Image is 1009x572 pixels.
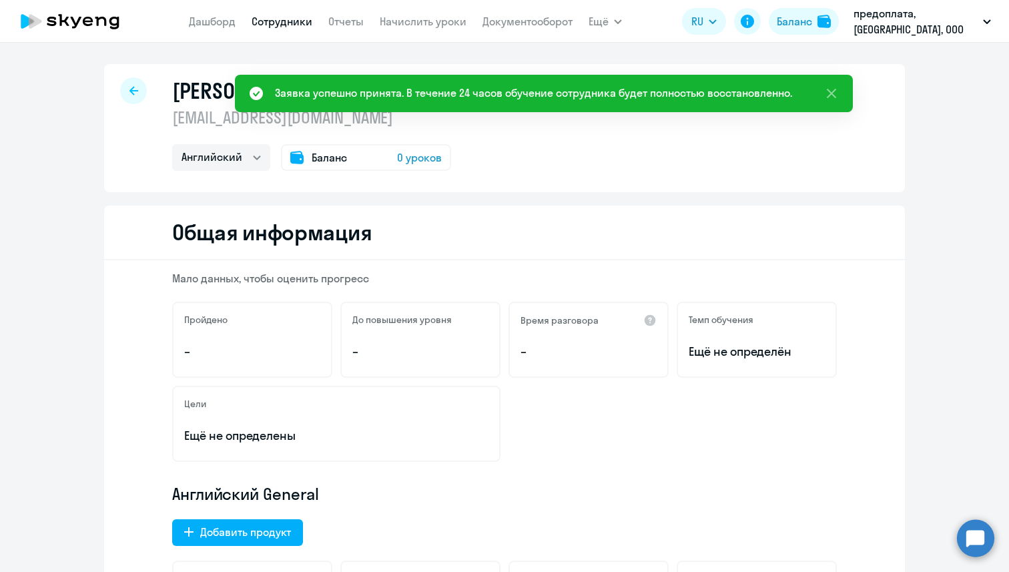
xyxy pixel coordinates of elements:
div: Добавить продукт [200,524,291,540]
h5: До повышения уровня [352,314,452,326]
img: balance [817,15,831,28]
button: Ещё [589,8,622,35]
span: Баланс [312,150,347,166]
span: RU [691,13,703,29]
div: Баланс [777,13,812,29]
h5: Время разговора [521,314,599,326]
h5: Пройдено [184,314,228,326]
button: RU [682,8,726,35]
div: Заявка успешно принята. В течение 24 часов обучение сотрудника будет полностью восстановленно. [275,85,792,101]
span: Ещё [589,13,609,29]
button: предоплата, [GEOGRAPHIC_DATA], ООО [847,5,998,37]
a: Сотрудники [252,15,312,28]
a: Документооборот [482,15,573,28]
button: Балансbalance [769,8,839,35]
p: Ещё не определены [184,427,488,445]
h2: Общая информация [172,219,372,246]
p: предоплата, [GEOGRAPHIC_DATA], ООО [854,5,978,37]
p: – [184,343,320,360]
h5: Цели [184,398,206,410]
p: – [352,343,488,360]
span: Ещё не определён [689,343,825,360]
h1: [PERSON_NAME] [172,77,314,104]
button: Добавить продукт [172,519,303,546]
p: – [521,343,657,360]
a: Отчеты [328,15,364,28]
span: Английский General [172,483,319,505]
span: 0 уроков [397,150,442,166]
p: Мало данных, чтобы оценить прогресс [172,271,837,286]
p: [EMAIL_ADDRESS][DOMAIN_NAME] [172,107,451,128]
a: Начислить уроки [380,15,466,28]
a: Дашборд [189,15,236,28]
h5: Темп обучения [689,314,753,326]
